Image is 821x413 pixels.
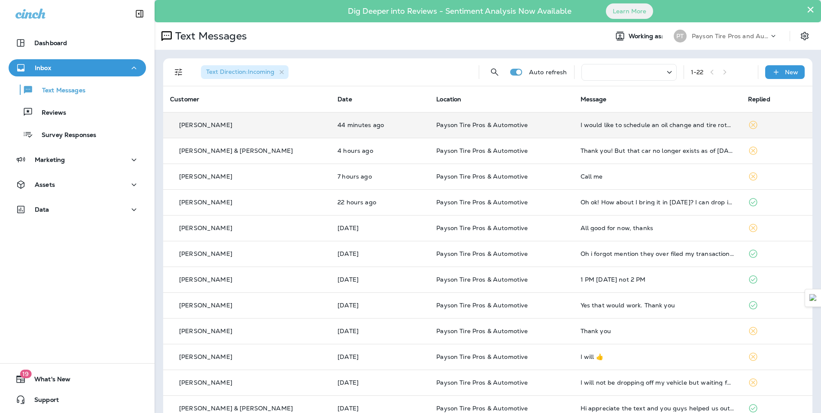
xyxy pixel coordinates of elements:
div: Thank you! But that car no longer exists as of July 4. [581,147,734,154]
div: Thank you [581,328,734,334]
span: Message [581,95,607,103]
button: Support [9,391,146,408]
button: Dashboard [9,34,146,52]
button: Survey Responses [9,125,146,143]
p: Sep 24, 2025 09:49 AM [338,379,423,386]
div: I would like to schedule an oil change and tire rotation for September 29 Monday morning For the ... [581,121,734,128]
div: 1 - 22 [691,69,704,76]
p: Dashboard [34,39,67,46]
div: All good for now, thanks [581,225,734,231]
button: Search Messages [486,64,503,81]
button: Data [9,201,146,218]
button: Reviews [9,103,146,121]
button: Learn More [606,3,653,19]
p: [PERSON_NAME] [179,199,232,206]
div: Call me [581,173,734,180]
p: New [785,69,798,76]
p: Sep 25, 2025 08:31 AM [338,225,423,231]
button: Collapse Sidebar [128,5,152,22]
span: Payson Tire Pros & Automotive [436,353,528,361]
p: Sep 26, 2025 08:43 AM [338,173,423,180]
p: Sep 24, 2025 08:22 AM [338,405,423,412]
div: Hi appreciate the text and you guys helped us out greatly but we don't live in Payson so that's w... [581,405,734,412]
p: Payson Tire Pros and Automotive [692,33,769,39]
button: Filters [170,64,187,81]
button: Assets [9,176,146,193]
p: Sep 24, 2025 10:51 AM [338,353,423,360]
p: Inbox [35,64,51,71]
span: Support [26,396,59,407]
button: 19What's New [9,370,146,388]
p: Marketing [35,156,65,163]
div: Oh ok! How about I bring it in next Wednesday? I can drop it off around 10 and you can have it fo... [581,199,734,206]
button: Text Messages [9,81,146,99]
div: Text Direction:Incoming [201,65,289,79]
p: Sep 24, 2025 11:05 AM [338,328,423,334]
img: Detect Auto [809,294,817,302]
p: Sep 26, 2025 11:33 AM [338,147,423,154]
p: [PERSON_NAME] [179,353,232,360]
span: Replied [748,95,770,103]
span: Payson Tire Pros & Automotive [436,224,528,232]
span: 19 [20,370,31,378]
button: Inbox [9,59,146,76]
p: Auto refresh [529,69,567,76]
p: Sep 25, 2025 05:22 PM [338,199,423,206]
p: Sep 26, 2025 03:17 PM [338,121,423,128]
span: What's New [26,376,70,386]
p: Sep 24, 2025 05:56 PM [338,250,423,257]
p: [PERSON_NAME] & [PERSON_NAME] [179,147,293,154]
span: Payson Tire Pros & Automotive [436,147,528,155]
span: Payson Tire Pros & Automotive [436,198,528,206]
p: [PERSON_NAME] [179,302,232,309]
p: Text Messages [33,87,85,95]
p: [PERSON_NAME] & [PERSON_NAME] [179,405,293,412]
div: I will not be dropping off my vehicle but waiting for the rotation to be done [581,379,734,386]
span: Payson Tire Pros & Automotive [436,404,528,412]
div: Yes that would work. Thank you [581,302,734,309]
span: Payson Tire Pros & Automotive [436,121,528,129]
span: Working as: [629,33,665,40]
p: [PERSON_NAME] [179,328,232,334]
div: PT [674,30,687,43]
p: [PERSON_NAME] [179,250,232,257]
p: [PERSON_NAME] [179,379,232,386]
span: Payson Tire Pros & Automotive [436,250,528,258]
button: Close [806,3,815,16]
span: Payson Tire Pros & Automotive [436,173,528,180]
span: Payson Tire Pros & Automotive [436,327,528,335]
div: Oh i forgot mention they over filed my transaction it will need to have some drain out [581,250,734,257]
span: Customer [170,95,199,103]
p: Dig Deeper into Reviews - Sentiment Analysis Now Available [323,10,596,12]
button: Marketing [9,151,146,168]
div: I will 👍 [581,353,734,360]
p: [PERSON_NAME] [179,276,232,283]
p: Assets [35,181,55,188]
p: Text Messages [172,30,247,43]
span: Text Direction : Incoming [206,68,274,76]
p: Data [35,206,49,213]
span: Location [436,95,461,103]
button: Settings [797,28,812,44]
span: Payson Tire Pros & Automotive [436,301,528,309]
p: Sep 24, 2025 11:34 AM [338,302,423,309]
p: Survey Responses [33,131,96,140]
p: [PERSON_NAME] [179,225,232,231]
span: Payson Tire Pros & Automotive [436,379,528,386]
p: Sep 24, 2025 02:01 PM [338,276,423,283]
p: [PERSON_NAME] [179,173,232,180]
p: Reviews [33,109,66,117]
span: Payson Tire Pros & Automotive [436,276,528,283]
div: 1 PM on Thursday not 2 PM [581,276,734,283]
span: Date [338,95,352,103]
p: [PERSON_NAME] [179,121,232,128]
